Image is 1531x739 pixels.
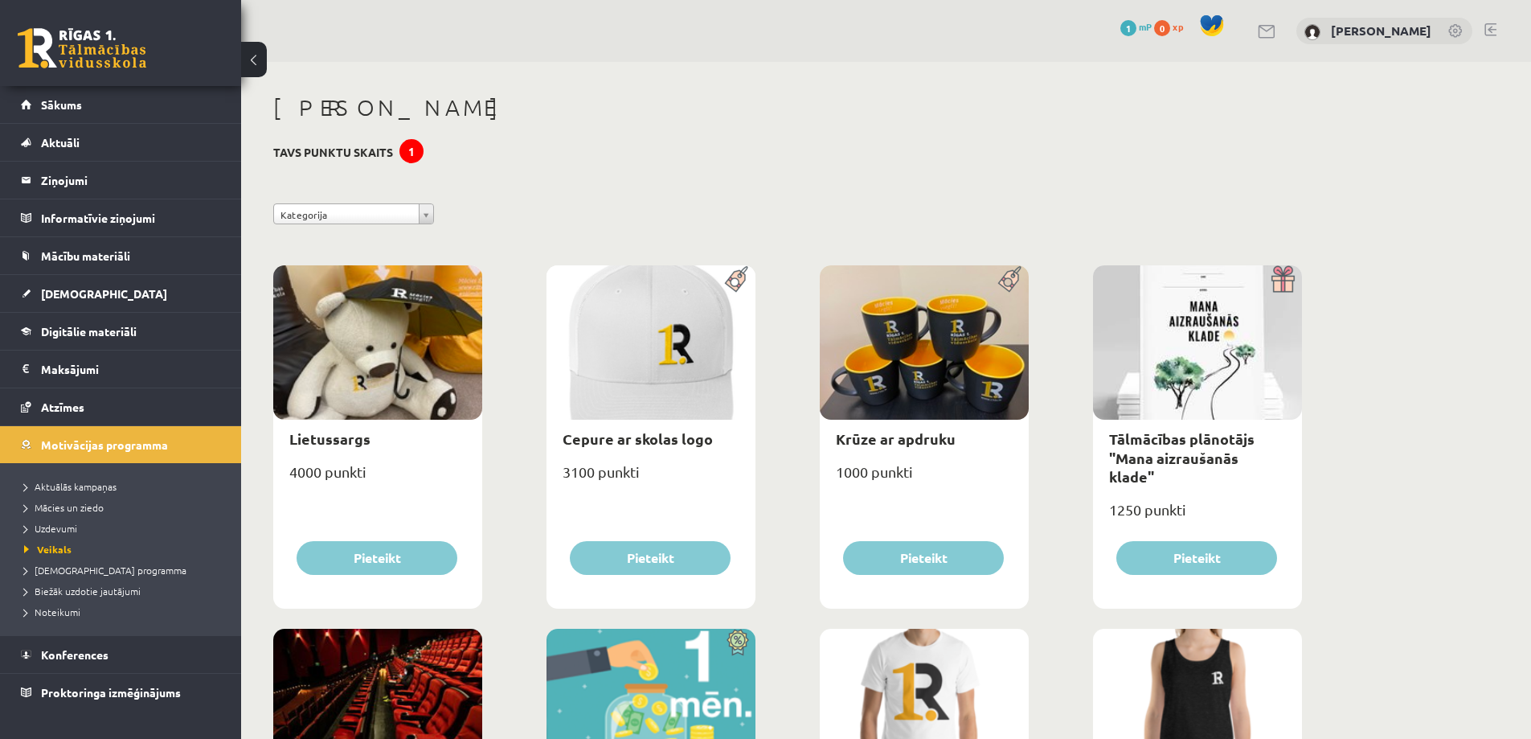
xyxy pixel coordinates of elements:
a: Noteikumi [24,605,225,619]
span: 1 [1120,20,1136,36]
h3: Tavs punktu skaits [273,146,393,159]
img: Linda Safonova [1304,24,1320,40]
a: Aktuālās kampaņas [24,479,225,494]
span: mP [1139,20,1152,33]
span: Proktoringa izmēģinājums [41,685,181,700]
div: 1250 punkti [1093,496,1302,536]
a: Kategorija [273,203,434,224]
span: [DEMOGRAPHIC_DATA] programma [24,564,186,577]
a: [PERSON_NAME] [1331,23,1431,39]
img: Atlaide [719,629,755,656]
a: Cepure ar skolas logo [563,429,713,448]
img: Dāvana ar pārsteigumu [1266,265,1302,293]
a: Digitālie materiāli [21,313,221,350]
button: Pieteikt [843,541,1004,575]
div: 3100 punkti [546,458,755,499]
span: Biežāk uzdotie jautājumi [24,585,141,597]
img: Populāra prece [719,265,755,293]
span: Veikals [24,543,72,556]
a: 0 xp [1154,20,1191,33]
span: Uzdevumi [24,522,77,535]
a: Ziņojumi [21,162,221,199]
h1: [PERSON_NAME] [273,94,1302,121]
span: Sākums [41,97,82,112]
div: 1 [399,139,424,163]
a: Uzdevumi [24,521,225,536]
span: Motivācijas programma [41,437,168,452]
span: 0 [1154,20,1170,36]
a: Maksājumi [21,351,221,388]
a: [DEMOGRAPHIC_DATA] [21,275,221,312]
a: Konferences [21,636,221,673]
a: Lietussargs [289,429,370,448]
span: Aktuālās kampaņas [24,480,117,493]
button: Pieteikt [297,541,457,575]
img: Populāra prece [993,265,1029,293]
a: Motivācijas programma [21,426,221,463]
a: Aktuāli [21,124,221,161]
a: Atzīmes [21,388,221,425]
span: Noteikumi [24,606,80,618]
span: Kategorija [280,204,412,225]
a: Tālmācības plānotājs "Mana aizraušanās klade" [1109,429,1255,486]
a: 1 mP [1120,20,1152,33]
a: Mācies un ziedo [24,500,225,515]
legend: Ziņojumi [41,162,221,199]
div: 1000 punkti [820,458,1029,499]
a: Informatīvie ziņojumi [21,199,221,236]
span: [DEMOGRAPHIC_DATA] [41,286,167,301]
a: Sākums [21,86,221,123]
legend: Maksājumi [41,351,221,388]
span: Konferences [41,647,108,662]
a: Veikals [24,542,225,556]
span: Mācību materiāli [41,248,130,263]
a: Mācību materiāli [21,237,221,274]
button: Pieteikt [1116,541,1277,575]
span: Mācies un ziedo [24,501,104,514]
a: [DEMOGRAPHIC_DATA] programma [24,563,225,577]
a: Biežāk uzdotie jautājumi [24,584,225,598]
div: 4000 punkti [273,458,482,499]
a: Proktoringa izmēģinājums [21,674,221,711]
span: Digitālie materiāli [41,324,137,339]
span: xp [1173,20,1183,33]
a: Rīgas 1. Tālmācības vidusskola [18,28,146,68]
button: Pieteikt [570,541,731,575]
span: Atzīmes [41,400,84,414]
legend: Informatīvie ziņojumi [41,199,221,236]
a: Krūze ar apdruku [836,429,956,448]
span: Aktuāli [41,135,80,150]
